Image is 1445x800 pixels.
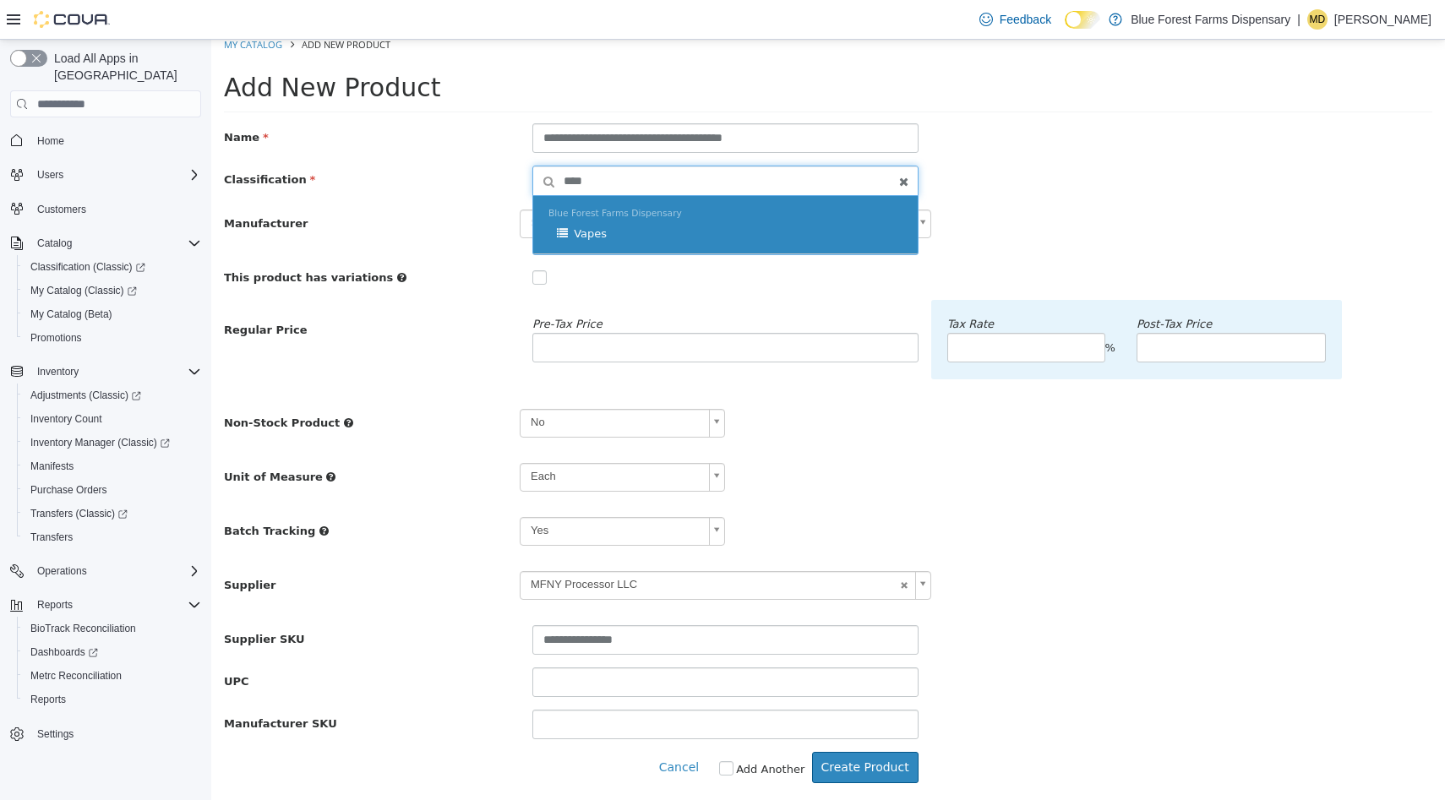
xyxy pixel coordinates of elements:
span: Manifests [30,460,74,473]
span: Supplier SKU [13,593,94,606]
a: Transfers [24,527,79,547]
span: Classification (Classic) [30,260,145,274]
span: Name [13,91,57,104]
span: Promotions [30,331,82,345]
span: Home [37,134,64,148]
button: Promotions [17,326,208,350]
span: Classification [13,133,104,146]
button: Inventory [3,360,208,384]
span: Settings [30,723,201,744]
span: Non-Stock Product [13,377,128,389]
a: Dashboards [24,642,105,662]
a: Manifests [24,456,80,476]
span: Yes [309,478,491,504]
span: Transfers (Classic) [30,507,128,520]
span: Unit of Measure [13,431,112,444]
a: Promotions [24,328,89,348]
span: My Catalog (Beta) [30,307,112,321]
span: Metrc Reconciliation [30,669,122,683]
span: Supplier [13,539,64,552]
span: Vapes [363,188,395,200]
em: Tax Rate [736,278,782,291]
p: Blue Forest Farms Dispensary [1131,9,1290,30]
span: Adjustments (Classic) [30,389,141,402]
button: Purchase Orders [17,478,208,502]
button: Manifests [17,454,208,478]
span: Reports [30,595,201,615]
span: Customers [30,199,201,220]
button: Inventory Count [17,407,208,431]
span: Reports [24,689,201,710]
a: Purchase Orders [24,480,114,500]
iframe: To enrich screen reader interactions, please activate Accessibility in Grammarly extension settings [211,40,1445,800]
span: Each [309,424,491,450]
span: Home [30,129,201,150]
a: Select Manufacturer [308,170,720,199]
button: Metrc Reconciliation [17,664,208,688]
a: Home [30,131,71,151]
span: Feedback [1000,11,1051,28]
span: No [309,370,491,396]
span: Inventory Count [30,412,102,426]
a: Inventory Manager (Classic) [17,431,208,454]
button: Inventory [30,362,85,382]
span: Operations [30,561,201,581]
span: Inventory [30,362,201,382]
a: Yes [308,477,514,506]
span: Settings [37,727,74,741]
a: MFNY Processor LLC [308,531,720,560]
span: MD [1310,9,1326,30]
span: Inventory Manager (Classic) [30,436,170,449]
a: Classification (Classic) [24,257,152,277]
span: Blue Forest Farms Dispensary [337,168,471,179]
a: Reports [24,689,73,710]
a: Feedback [973,3,1058,36]
a: Inventory Count [24,409,109,429]
div: Melise Douglas [1307,9,1328,30]
button: Reports [30,595,79,615]
span: Reports [37,598,73,612]
a: Inventory Manager (Classic) [24,433,177,453]
span: Catalog [37,237,72,250]
button: Cancel [447,712,497,743]
button: Home [3,128,208,152]
span: MFNY Processor LLC [309,532,684,558]
span: Batch Tracking [13,485,104,498]
a: Adjustments (Classic) [17,384,208,407]
a: My Catalog (Classic) [24,280,144,301]
span: My Catalog (Classic) [30,284,137,297]
span: Dashboards [30,645,98,659]
span: Add New Product [13,33,230,63]
span: Metrc Reconciliation [24,666,201,686]
span: Transfers (Classic) [24,503,201,524]
span: Dashboards [24,642,201,662]
button: Catalog [3,231,208,255]
span: Purchase Orders [24,480,201,500]
a: Transfers (Classic) [17,502,208,525]
button: Settings [3,721,208,746]
a: Metrc Reconciliation [24,666,128,686]
span: Inventory Count [24,409,201,429]
button: Operations [3,559,208,583]
a: Settings [30,724,80,744]
img: Cova [34,11,110,28]
span: Manufacturer [13,177,96,190]
button: Catalog [30,233,79,253]
span: Inventory [37,365,79,378]
em: Post‑Tax Price [925,278,1001,291]
span: BioTrack Reconciliation [24,618,201,639]
a: Adjustments (Classic) [24,385,148,405]
a: BioTrack Reconciliation [24,618,143,639]
em: Pre‑Tax Price [321,278,391,291]
button: Operations [30,561,94,581]
span: Reports [30,693,66,706]
span: Customers [37,203,86,216]
a: Dashboards [17,640,208,664]
button: My Catalog (Beta) [17,302,208,326]
span: Catalog [30,233,201,253]
a: My Catalog (Classic) [17,279,208,302]
span: Users [30,165,201,185]
input: Dark Mode [1065,11,1100,29]
span: Operations [37,564,87,578]
span: Users [37,168,63,182]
